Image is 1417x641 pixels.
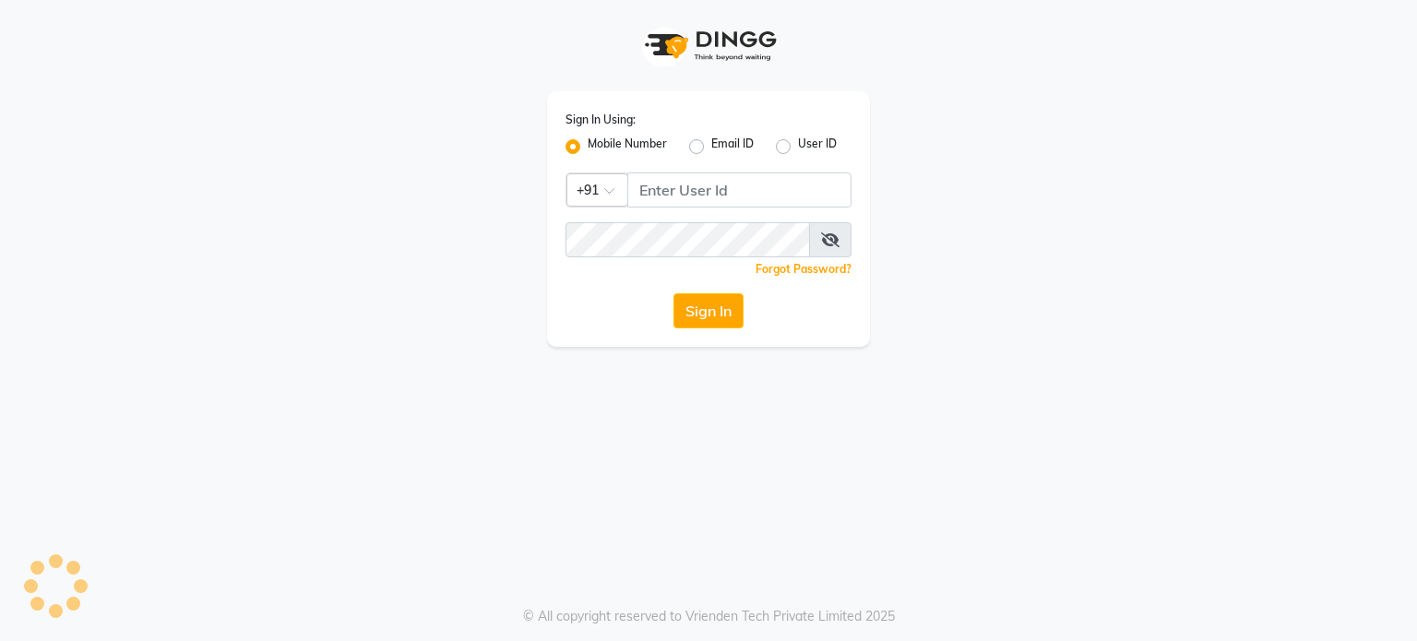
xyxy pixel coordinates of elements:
[711,136,754,158] label: Email ID
[588,136,667,158] label: Mobile Number
[566,112,636,128] label: Sign In Using:
[756,262,851,276] a: Forgot Password?
[673,293,744,328] button: Sign In
[798,136,837,158] label: User ID
[566,222,810,257] input: Username
[635,18,782,73] img: logo1.svg
[627,172,851,208] input: Username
